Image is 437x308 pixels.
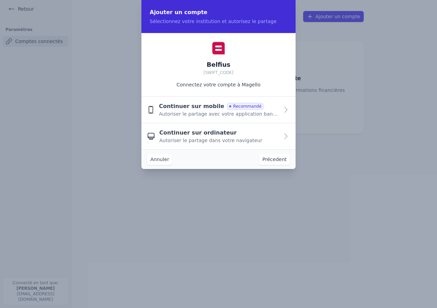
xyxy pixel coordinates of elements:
[147,154,172,165] button: Annuler
[203,61,233,69] h2: Belfius
[150,8,287,17] h2: Ajouter un compte
[159,110,279,117] span: Autoriser le partage avec votre application bancaire
[203,70,233,75] span: [SWIFT_CODE]
[259,154,290,165] button: Précedent
[159,129,237,137] span: Continuer sur ordinateur
[212,41,225,55] img: Belfius
[227,103,264,110] span: Recommandé
[177,81,260,88] p: Connectez votre compte à Magello
[159,102,224,110] span: Continuer sur mobile
[141,123,296,149] button: Continuer sur ordinateur Autoriser le partage dans votre navigateur
[141,97,296,123] button: Continuer sur mobile Recommandé Autoriser le partage avec votre application bancaire
[159,137,262,144] span: Autoriser le partage dans votre navigateur
[150,18,287,25] p: Sélectionnez votre institution et autorisez le partage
